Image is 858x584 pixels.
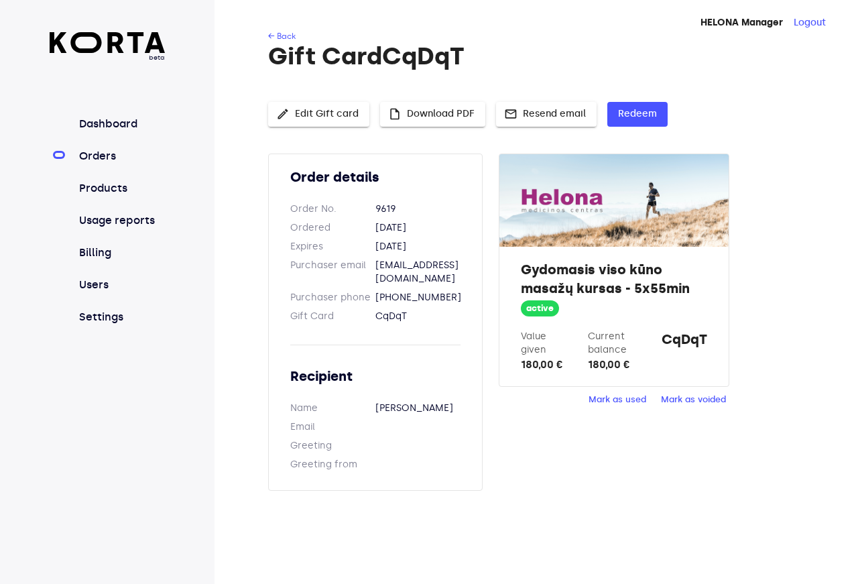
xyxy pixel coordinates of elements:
img: Korta [50,32,166,53]
a: Usage reports [76,213,166,229]
dd: [DATE] [375,221,461,235]
div: 180,00 € [588,357,662,373]
button: Redeem [607,102,668,127]
a: Orders [76,148,166,164]
h2: Gydomasis viso kūno masažų kursas - 5x55min [521,260,707,298]
dt: Gift Card [290,310,375,323]
label: Current balance [588,331,627,355]
a: beta [50,32,166,62]
dt: Greeting from [290,458,375,471]
button: Download PDF [380,102,485,127]
span: Mark as voided [661,392,726,408]
a: Dashboard [76,116,166,132]
span: edit [276,107,290,121]
span: Download PDF [391,106,475,123]
dt: Ordered [290,221,375,235]
span: Redeem [618,106,657,123]
h2: Recipient [290,367,461,386]
a: Users [76,277,166,293]
a: Billing [76,245,166,261]
h1: Gift Card CqDqT [268,43,845,70]
span: active [521,302,559,315]
span: insert_drive_file [388,107,402,121]
dt: Order No. [290,202,375,216]
span: Edit Gift card [279,106,359,123]
strong: HELONA Manager [700,17,783,28]
button: Mark as voided [658,390,729,410]
a: Products [76,180,166,196]
h2: Order details [290,168,461,186]
dt: Purchaser phone [290,291,375,304]
dt: Email [290,420,375,434]
dd: [EMAIL_ADDRESS][DOMAIN_NAME] [375,259,461,286]
dt: Name [290,402,375,415]
dd: 9619 [375,202,461,216]
a: Settings [76,309,166,325]
strong: CqDqT [662,330,707,373]
button: Logout [794,16,826,30]
button: Mark as used [585,390,650,410]
dd: [PERSON_NAME] [375,402,461,415]
dd: [PHONE_NUMBER] [375,291,461,304]
div: 180,00 € [521,357,572,373]
dd: CqDqT [375,310,461,323]
label: Value given [521,331,546,355]
dd: [DATE] [375,240,461,253]
button: Resend email [496,102,597,127]
a: Edit Gift card [268,107,369,118]
span: Mark as used [589,392,646,408]
dt: Purchaser email [290,259,375,286]
span: mail [504,107,517,121]
span: Resend email [507,106,586,123]
button: Edit Gift card [268,102,369,127]
a: ← Back [268,32,296,41]
dt: Greeting [290,439,375,453]
span: beta [50,53,166,62]
dt: Expires [290,240,375,253]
